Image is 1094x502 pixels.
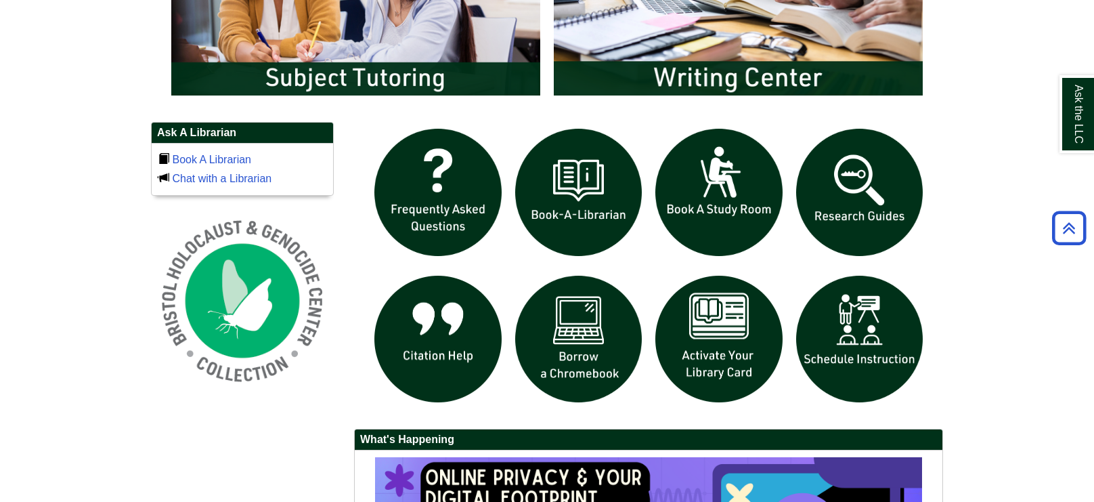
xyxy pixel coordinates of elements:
[1047,219,1091,237] a: Back to Top
[368,122,929,415] div: slideshow
[172,173,271,184] a: Chat with a Librarian
[368,122,508,263] img: frequently asked questions
[355,430,942,451] h2: What's Happening
[151,209,334,392] img: Holocaust and Genocide Collection
[172,154,251,165] a: Book A Librarian
[649,122,789,263] img: book a study room icon links to book a study room web page
[649,269,789,410] img: activate Library Card icon links to form to activate student ID into library card
[789,122,930,263] img: Research Guides icon links to research guides web page
[508,122,649,263] img: Book a Librarian icon links to book a librarian web page
[152,123,333,144] h2: Ask A Librarian
[368,269,508,410] img: citation help icon links to citation help guide page
[508,269,649,410] img: Borrow a chromebook icon links to the borrow a chromebook web page
[789,269,930,410] img: For faculty. Schedule Library Instruction icon links to form.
